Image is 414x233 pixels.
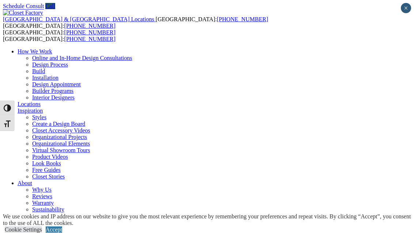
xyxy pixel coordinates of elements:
a: Inspiration [18,108,43,114]
a: Schedule Consult [3,3,44,9]
a: Build [32,68,45,74]
a: [PHONE_NUMBER] [217,16,268,22]
a: Locations [18,101,41,107]
span: [GEOGRAPHIC_DATA] & [GEOGRAPHIC_DATA] Locations [3,16,154,22]
a: Design Appointment [32,81,81,87]
button: Close [401,3,411,13]
div: We use cookies and IP address on our website to give you the most relevant experience by remember... [3,213,414,226]
a: Look Books [32,160,61,166]
a: Accept [46,226,62,233]
a: Create a Design Board [32,121,85,127]
a: Design Process [32,61,68,68]
a: How We Work [18,48,52,55]
a: Organizational Elements [32,140,90,147]
a: Styles [32,114,46,120]
a: Virtual Showroom Tours [32,147,90,153]
a: Builder Programs [32,88,73,94]
a: [GEOGRAPHIC_DATA] & [GEOGRAPHIC_DATA] Locations [3,16,156,22]
a: [PHONE_NUMBER] [64,36,115,42]
img: Closet Factory [3,10,43,16]
a: Interior Designers [32,94,75,101]
a: Media Room [32,213,63,219]
a: Online and In-Home Design Consultations [32,55,132,61]
a: Free Guides [32,167,61,173]
span: [GEOGRAPHIC_DATA]: [GEOGRAPHIC_DATA]: [3,29,115,42]
a: Reviews [32,193,52,199]
a: About [18,180,32,186]
a: Organizational Projects [32,134,87,140]
a: Call [45,3,55,9]
a: Cookie Settings [5,226,42,233]
a: [PHONE_NUMBER] [64,23,115,29]
a: Closet Accessory Videos [32,127,90,134]
a: Installation [32,75,58,81]
a: Product Videos [32,154,68,160]
a: Closet Stories [32,173,65,180]
a: [PHONE_NUMBER] [64,29,115,35]
a: Warranty [32,200,54,206]
span: [GEOGRAPHIC_DATA]: [GEOGRAPHIC_DATA]: [3,16,268,29]
a: Sustainability [32,206,64,213]
a: Why Us [32,187,52,193]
